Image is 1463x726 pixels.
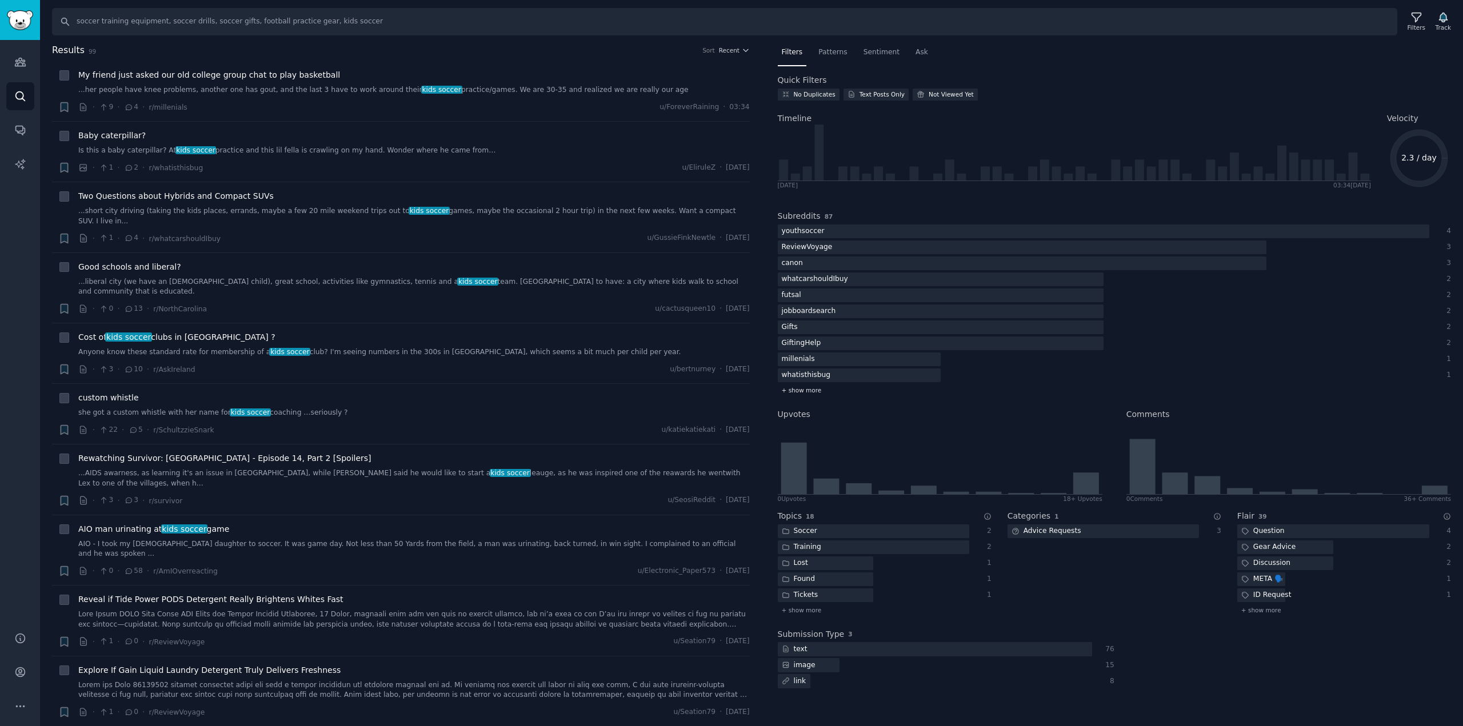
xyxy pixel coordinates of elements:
span: 22 [99,425,118,435]
span: · [142,706,145,718]
span: Recent [719,46,740,54]
span: r/AmIOverreacting [153,567,218,575]
div: 36+ Comments [1404,495,1451,503]
span: · [719,163,722,173]
a: Two Questions about Hybrids and Compact SUVs [78,190,274,202]
span: kids soccer [269,348,310,356]
a: ...her people have knee problems, another one has gout, and the last 3 have to work around theirk... [78,85,750,95]
span: · [117,363,119,375]
div: Gifts [778,320,802,335]
span: Explore If Gain Liquid Laundry Detergent Truly Delivers Freshness [78,664,341,676]
span: · [147,565,149,577]
span: Velocity [1387,113,1418,125]
div: Question [1237,524,1289,539]
span: 1 [99,233,113,243]
span: [DATE] [726,495,749,506]
h2: Flair [1237,510,1254,522]
div: GiftingHelp [778,336,825,351]
div: 3 [1211,526,1221,536]
span: · [93,232,95,244]
span: Results [52,43,85,58]
a: Is this a baby caterpillar? Atkids soccerpractice and this lil fella is crawling on my hand. Wond... [78,146,750,156]
div: 0 Comment s [1126,495,1163,503]
span: 3 [99,495,113,506]
a: Lorem ips Dolo 86139502 sitamet consectet adipi eli sedd e tempor incididun utl etdolore magnaal ... [78,680,750,700]
div: 03:34 [DATE] [1333,181,1371,189]
div: 0 Upvote s [778,495,806,503]
span: r/ReviewVoyage [149,708,205,716]
a: ...AIDS awarness, as learning it's an issue in [GEOGRAPHIC_DATA], while [PERSON_NAME] said he wou... [78,468,750,488]
div: 2 [1441,542,1452,552]
div: Advice Requests [1008,524,1085,539]
span: · [93,636,95,648]
a: Cost ofkids soccerclubs in [GEOGRAPHIC_DATA] ? [78,331,275,343]
span: kids soccer [490,469,531,477]
a: Reveal if Tide Power PODS Detergent Really Brightens Whites Fast [78,593,343,605]
span: · [93,706,95,718]
span: r/whatcarshouldIbuy [149,235,221,243]
a: Lore Ipsum DOLO Sita Conse ADI Elits doe Tempor Incidid Utlaboree, 17 Dolor, magnaali enim adm ve... [78,609,750,629]
span: · [147,303,149,315]
span: u/cactusqueen10 [655,304,715,314]
span: u/EliruleZ [682,163,716,173]
span: [DATE] [726,636,749,647]
span: · [719,304,722,314]
span: · [142,636,145,648]
span: · [93,495,95,507]
span: u/Electronic_Paper573 [638,566,715,576]
div: 1 [1441,590,1452,600]
span: + show more [1241,606,1281,614]
div: Track [1436,23,1451,31]
span: + show more [782,386,822,394]
a: AIO - I took my [DEMOGRAPHIC_DATA] daughter to soccer. It was game day. Not less than 50 Yards fr... [78,539,750,559]
span: r/survivor [149,497,182,505]
div: 1 [1441,354,1452,364]
a: Rewatching Survivor: [GEOGRAPHIC_DATA] - Episode 14, Part 2 [Spoilers] [78,452,371,464]
span: [DATE] [726,566,749,576]
span: Good schools and liberal? [78,261,181,273]
div: Not Viewed Yet [929,90,974,98]
div: ID Request [1237,588,1296,603]
span: r/ReviewVoyage [149,638,205,646]
span: · [147,363,149,375]
div: Discussion [1237,556,1294,571]
span: AIO man urinating at game [78,523,229,535]
span: · [117,162,119,174]
span: 3 [124,495,138,506]
span: · [93,303,95,315]
h2: Comments [1126,408,1170,420]
span: 1 [99,707,113,717]
span: u/ForeverRaining [659,102,719,113]
span: r/millenials [149,103,187,111]
div: Sort [702,46,715,54]
a: Baby caterpillar? [78,130,146,142]
div: 8 [1104,676,1114,687]
span: 4 [124,102,138,113]
span: 3 [99,364,113,375]
span: · [117,232,119,244]
h2: Upvotes [778,408,810,420]
span: u/Seation79 [673,636,715,647]
span: · [117,495,119,507]
span: 3 [848,631,852,637]
span: 99 [89,48,96,55]
span: · [719,636,722,647]
a: ...short city driving (taking the kids places, errands, maybe a few 20 mile weekend trips out tok... [78,206,750,226]
div: Soccer [778,524,821,539]
a: custom whistle [78,392,139,404]
div: Found [778,572,819,587]
span: · [117,636,119,648]
div: 2 [1441,558,1452,568]
span: · [122,424,124,436]
span: · [719,364,722,375]
div: text [778,642,812,656]
span: · [719,707,722,717]
span: Filters [782,47,803,58]
span: 4 [124,233,138,243]
span: u/GussieFinkNewtle [647,233,715,243]
span: Patterns [818,47,847,58]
